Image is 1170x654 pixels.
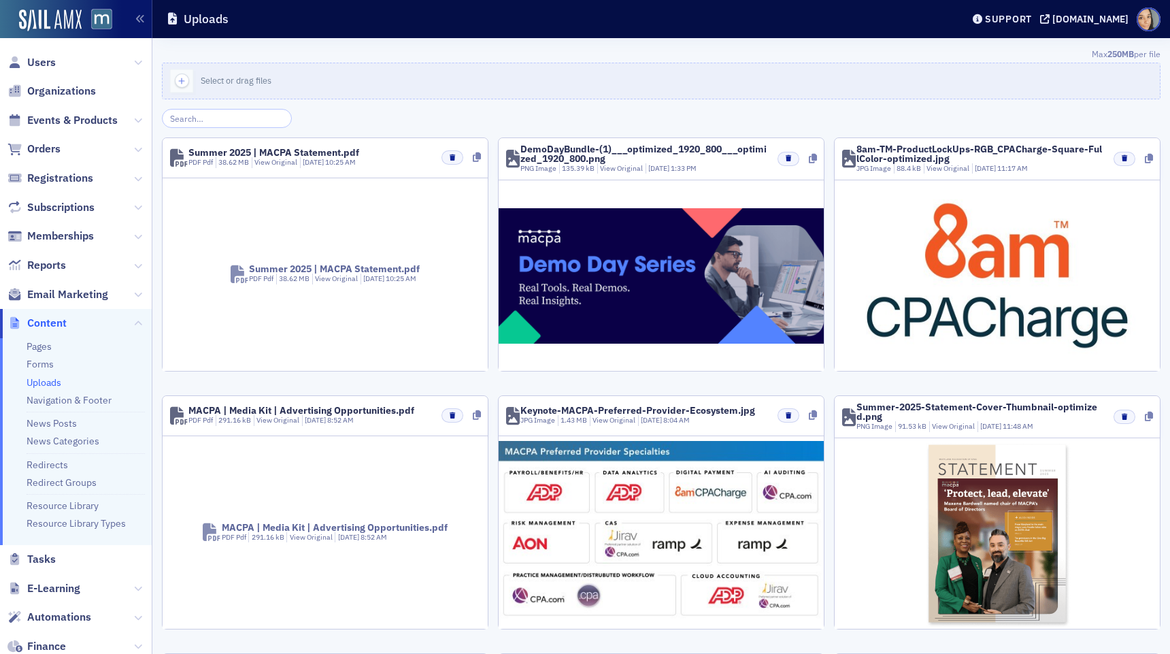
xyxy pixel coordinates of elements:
a: View Original [256,415,299,425]
div: [DOMAIN_NAME] [1052,13,1129,25]
span: Select or drag files [201,75,271,86]
a: Pages [27,340,52,353]
span: Reports [27,258,66,273]
span: 1:33 PM [671,163,697,173]
div: Support [985,13,1032,25]
div: PNG Image [520,163,556,174]
span: 10:25 AM [386,274,416,283]
span: [DATE] [338,532,361,542]
span: [DATE] [363,274,386,283]
span: Automations [27,610,91,625]
span: [DATE] [303,157,325,167]
a: Registrations [7,171,93,186]
span: 8:52 AM [361,532,387,542]
span: 8:04 AM [663,415,690,425]
div: 8am-TM-ProductLockUps-RGB_CPACharge-Square-FullColor-optimized.jpg [856,144,1104,163]
a: View Original [315,274,358,283]
div: Max per file [162,48,1160,63]
a: Tasks [7,552,56,567]
span: Tasks [27,552,56,567]
a: Orders [7,142,61,157]
div: 291.16 kB [216,415,252,426]
span: 10:25 AM [325,157,356,167]
div: PDF Pdf [188,157,213,168]
div: 135.39 kB [559,163,595,174]
span: E-Learning [27,581,80,596]
div: Keynote-MACPA-Preferred-Provider-Ecosystem.jpg [520,406,755,415]
img: SailAMX [19,10,82,31]
button: [DOMAIN_NAME] [1040,14,1133,24]
img: SailAMX [91,9,112,30]
a: View Original [932,421,975,431]
a: View Original [290,532,333,542]
a: News Categories [27,435,99,447]
a: Redirect Groups [27,476,97,489]
span: Finance [27,639,66,654]
a: Automations [7,610,91,625]
span: [DATE] [648,163,671,173]
span: [DATE] [305,415,327,425]
div: 38.62 MB [216,157,250,168]
div: MACPA | Media Kit | Advertising Opportunities.pdf [188,406,414,415]
span: Orders [27,142,61,157]
a: Navigation & Footer [27,394,112,406]
div: JPG Image [520,415,555,426]
a: Subscriptions [7,200,95,215]
a: Email Marketing [7,287,108,302]
div: 1.43 MB [558,415,588,426]
a: Resource Library Types [27,517,126,529]
div: MACPA | Media Kit | Advertising Opportunities.pdf [222,523,448,532]
a: View Original [592,415,635,425]
span: Subscriptions [27,200,95,215]
span: 250MB [1107,48,1134,59]
span: Events & Products [27,113,118,128]
a: Resource Library [27,500,99,512]
a: News Posts [27,417,77,429]
a: Finance [7,639,66,654]
div: PNG Image [856,421,892,432]
span: Email Marketing [27,287,108,302]
span: [DATE] [975,163,997,173]
a: Events & Products [7,113,118,128]
input: Search… [162,109,292,128]
div: Summer 2025 | MACPA Statement.pdf [249,264,420,274]
h1: Uploads [184,11,229,27]
a: Organizations [7,84,96,99]
span: Profile [1137,7,1160,31]
span: [DATE] [980,421,1003,431]
span: Content [27,316,67,331]
div: PDF Pdf [249,274,273,284]
a: Users [7,55,56,70]
a: Reports [7,258,66,273]
div: JPG Image [856,163,891,174]
a: View Original [254,157,297,167]
div: 91.53 kB [895,421,927,432]
span: 8:52 AM [327,415,354,425]
span: 11:48 AM [1003,421,1033,431]
a: View Original [600,163,643,173]
span: Organizations [27,84,96,99]
a: Redirects [27,459,68,471]
a: Forms [27,358,54,370]
a: Uploads [27,376,61,389]
a: Memberships [7,229,94,244]
a: Content [7,316,67,331]
div: 88.4 kB [894,163,922,174]
a: View Original [926,163,969,173]
span: Users [27,55,56,70]
div: 291.16 kB [248,532,284,543]
div: PDF Pdf [222,532,246,543]
a: E-Learning [7,581,80,596]
button: Select or drag files [162,63,1160,99]
div: 38.62 MB [276,274,310,284]
div: PDF Pdf [188,415,213,426]
div: Summer 2025 | MACPA Statement.pdf [188,148,359,157]
div: Summer-2025-Statement-Cover-Thumbnail-optimized.png [856,402,1104,421]
span: Memberships [27,229,94,244]
span: Registrations [27,171,93,186]
span: [DATE] [641,415,663,425]
span: 11:17 AM [997,163,1028,173]
a: View Homepage [82,9,112,32]
div: DemoDayBundle-(1)___optimized_1920_800___optimized_1920_800.png [520,144,768,163]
